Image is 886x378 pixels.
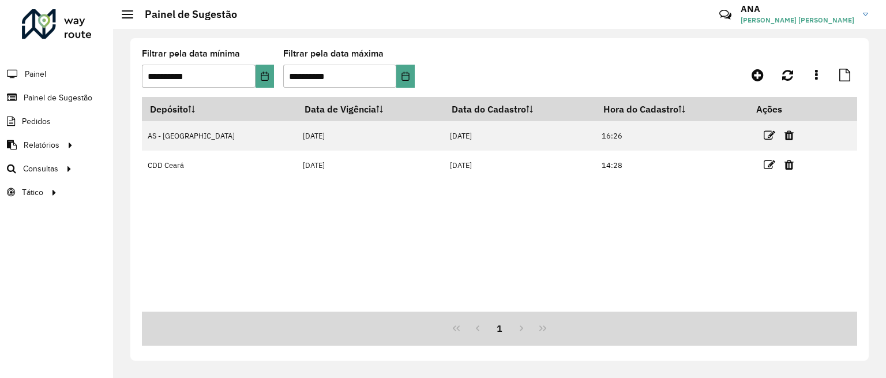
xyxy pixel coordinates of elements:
[444,97,596,121] th: Data do Cadastro
[142,47,240,61] label: Filtrar pela data mínima
[23,163,58,175] span: Consultas
[256,65,274,88] button: Choose Date
[596,97,749,121] th: Hora do Cadastro
[444,121,596,151] td: [DATE]
[142,151,296,180] td: CDD Ceará
[749,97,818,121] th: Ações
[596,121,749,151] td: 16:26
[24,92,92,104] span: Painel de Sugestão
[784,128,794,143] a: Excluir
[764,128,775,143] a: Editar
[133,8,237,21] h2: Painel de Sugestão
[22,115,51,128] span: Pedidos
[764,157,775,173] a: Editar
[596,151,749,180] td: 14:28
[296,121,444,151] td: [DATE]
[396,65,415,88] button: Choose Date
[142,121,296,151] td: AS - [GEOGRAPHIC_DATA]
[296,97,444,121] th: Data de Vigência
[22,186,43,199] span: Tático
[24,139,59,151] span: Relatórios
[784,157,794,173] a: Excluir
[283,47,384,61] label: Filtrar pela data máxima
[296,151,444,180] td: [DATE]
[489,317,510,339] button: 1
[142,97,296,121] th: Depósito
[741,3,854,14] h3: ANA
[741,15,854,25] span: [PERSON_NAME] [PERSON_NAME]
[713,2,738,27] a: Contato Rápido
[444,151,596,180] td: [DATE]
[25,68,46,80] span: Painel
